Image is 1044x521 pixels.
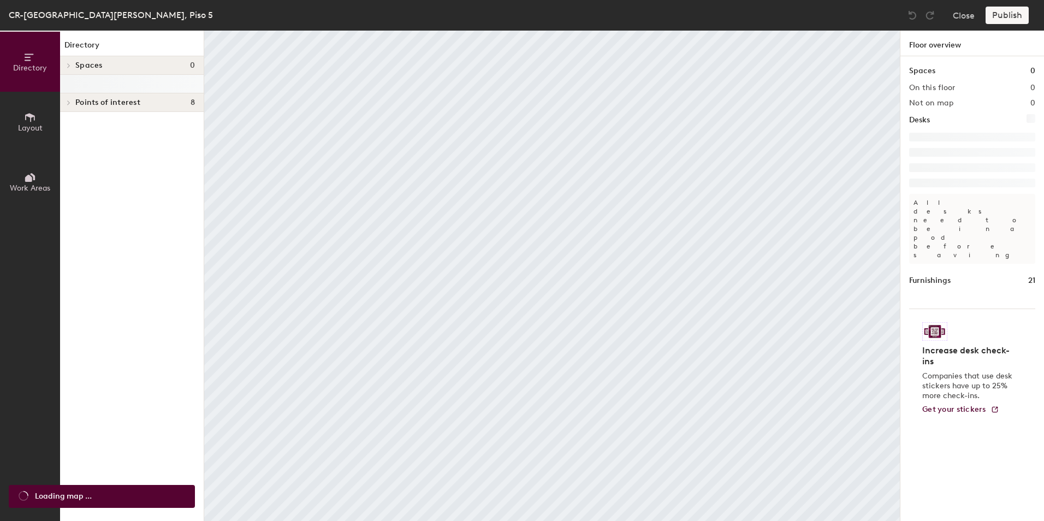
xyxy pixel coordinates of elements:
h2: 0 [1030,84,1035,92]
h2: On this floor [909,84,956,92]
h2: 0 [1030,99,1035,108]
span: Spaces [75,61,103,70]
span: Work Areas [10,183,50,193]
h1: 0 [1030,65,1035,77]
h1: Floor overview [900,31,1044,56]
span: 8 [191,98,195,107]
canvas: Map [204,31,900,521]
h1: Directory [60,39,204,56]
p: All desks need to be in a pod before saving [909,194,1035,264]
h1: Furnishings [909,275,951,287]
img: Undo [907,10,918,21]
p: Companies that use desk stickers have up to 25% more check-ins. [922,371,1016,401]
a: Get your stickers [922,405,999,415]
h1: 21 [1028,275,1035,287]
h4: Increase desk check-ins [922,345,1016,367]
h1: Spaces [909,65,935,77]
div: CR-[GEOGRAPHIC_DATA][PERSON_NAME], Piso 5 [9,8,213,22]
img: Sticker logo [922,322,947,341]
span: Loading map ... [35,490,92,502]
button: Close [953,7,975,24]
span: Get your stickers [922,405,986,414]
span: 0 [190,61,195,70]
span: Directory [13,63,47,73]
span: Points of interest [75,98,140,107]
h1: Desks [909,114,930,126]
h2: Not on map [909,99,953,108]
img: Redo [924,10,935,21]
span: Layout [18,123,43,133]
